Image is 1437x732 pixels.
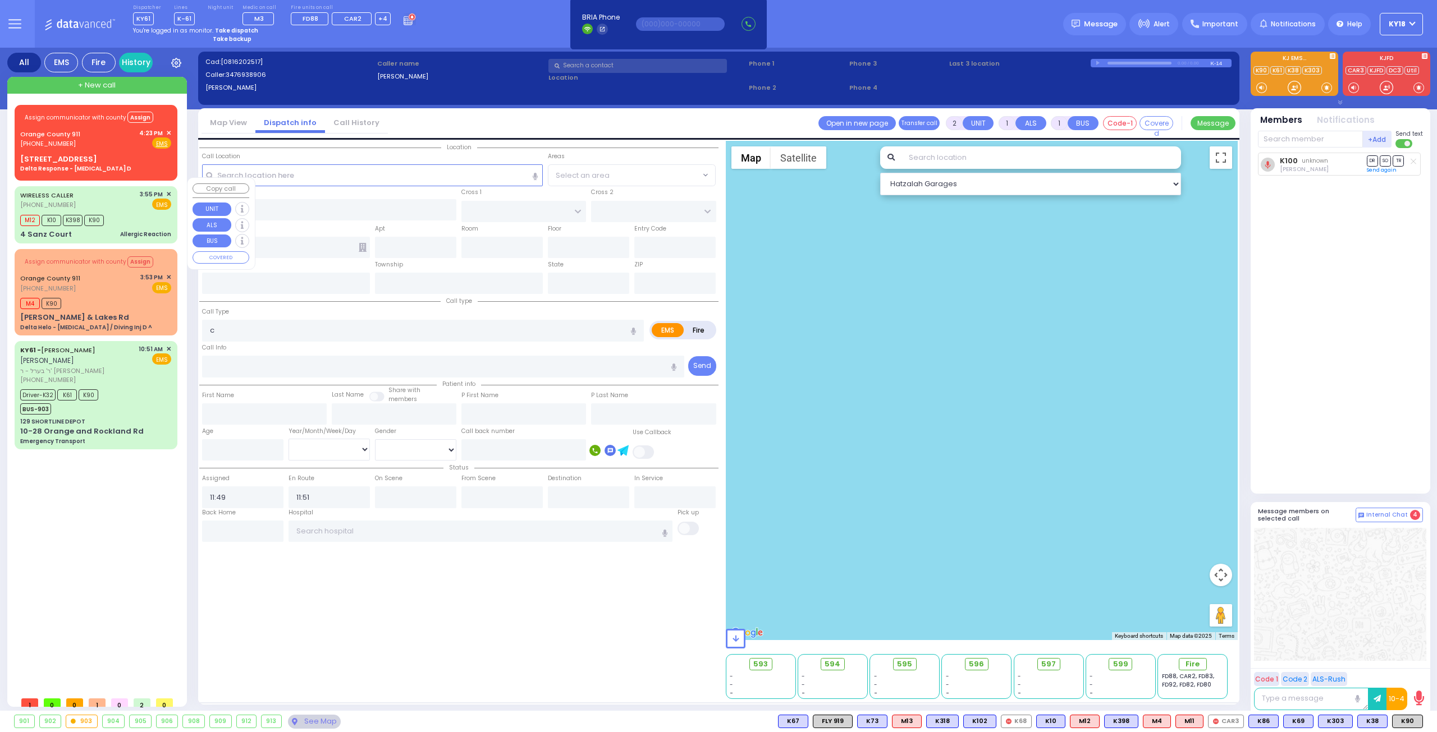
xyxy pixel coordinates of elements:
span: BRIA Phone [582,12,620,22]
span: Solomon Polatsek [1280,165,1329,173]
a: K303 [1302,66,1322,75]
span: ✕ [166,190,171,199]
div: K86 [1248,715,1279,728]
label: In Service [634,474,663,483]
div: 904 [103,715,125,728]
span: [PERSON_NAME] [20,356,74,365]
div: BLS [1248,715,1279,728]
a: Util [1404,66,1419,75]
label: EMS [652,323,684,337]
label: [PERSON_NAME] [205,83,373,93]
div: BLS [857,715,887,728]
div: All [7,53,41,72]
span: 0 [156,698,173,707]
label: Night unit [208,4,233,11]
span: Patient info [437,380,481,388]
span: 594 [825,659,840,670]
div: ALS [1070,715,1100,728]
span: M4 [20,298,40,309]
span: 1 [21,698,38,707]
button: ALS-Rush [1311,672,1347,686]
strong: Take backup [213,35,251,43]
label: Call Location [202,152,240,161]
span: 595 [897,659,912,670]
button: Copy call [193,183,249,194]
button: Code 2 [1281,672,1309,686]
span: Location [441,143,477,151]
label: Destination [548,474,582,483]
strong: Take dispatch [215,26,258,35]
label: Use Callback [633,428,671,437]
label: Location [548,73,745,82]
div: [PERSON_NAME] & Lakes Rd [20,312,129,323]
span: Phone 1 [749,59,845,68]
span: 3476938906 [226,70,266,79]
label: Room [461,224,478,233]
a: Orange County 911 [20,130,80,139]
div: ALS [1175,715,1203,728]
span: FD88 [303,14,318,23]
a: Orange County 911 [20,274,80,283]
label: KJ EMS... [1251,56,1338,63]
a: Open in new page [818,116,896,130]
div: BLS [1318,715,1353,728]
span: K90 [42,298,61,309]
label: P Last Name [591,391,628,400]
div: K398 [1104,715,1138,728]
span: Driver-K32 [20,389,56,400]
button: Show satellite imagery [771,146,826,169]
button: COVERED [193,251,249,264]
label: Township [375,260,403,269]
div: 912 [237,715,257,728]
span: - [874,672,877,680]
button: 10-4 [1386,688,1407,710]
label: ZIP [634,260,643,269]
button: +Add [1363,131,1392,148]
button: ALS [1015,116,1046,130]
span: EMS [152,282,171,293]
div: 909 [210,715,231,728]
div: BLS [963,715,996,728]
label: Fire units on call [291,4,391,11]
div: BLS [1104,715,1138,728]
span: Important [1202,19,1238,29]
div: 906 [157,715,178,728]
img: red-radio-icon.svg [1213,719,1219,724]
div: BLS [926,715,959,728]
label: Call back number [461,427,515,436]
label: Areas [548,152,565,161]
input: Search location [901,146,1182,169]
span: Alert [1154,19,1170,29]
span: - [1090,689,1093,697]
div: K73 [857,715,887,728]
div: CAR3 [1208,715,1244,728]
label: Gender [375,427,396,436]
label: Back Home [202,508,236,517]
div: ALS [1143,715,1171,728]
button: Notifications [1317,114,1375,127]
button: BUS [193,234,231,248]
span: members [388,395,417,403]
label: Pick up [678,508,699,517]
div: 903 [66,715,97,728]
div: Allergic Reaction [120,230,171,238]
span: - [730,689,733,697]
span: K398 [63,215,83,226]
input: Search hospital [289,521,673,542]
span: Internal Chat [1366,511,1408,519]
span: [PHONE_NUMBER] [20,375,76,384]
div: 913 [262,715,281,728]
small: Share with [388,386,420,394]
span: [PHONE_NUMBER] [20,200,76,209]
span: 0 [44,698,61,707]
a: Map View [202,117,255,128]
span: - [874,680,877,689]
span: Fire [1186,659,1200,670]
label: Entry Code [634,224,666,233]
span: K10 [42,215,61,226]
label: Caller name [377,59,545,68]
span: 10:51 AM [139,345,163,353]
div: See map [288,715,341,729]
div: 129 SHORTLINE DEPOT [20,417,85,426]
button: BUS [1068,116,1099,130]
